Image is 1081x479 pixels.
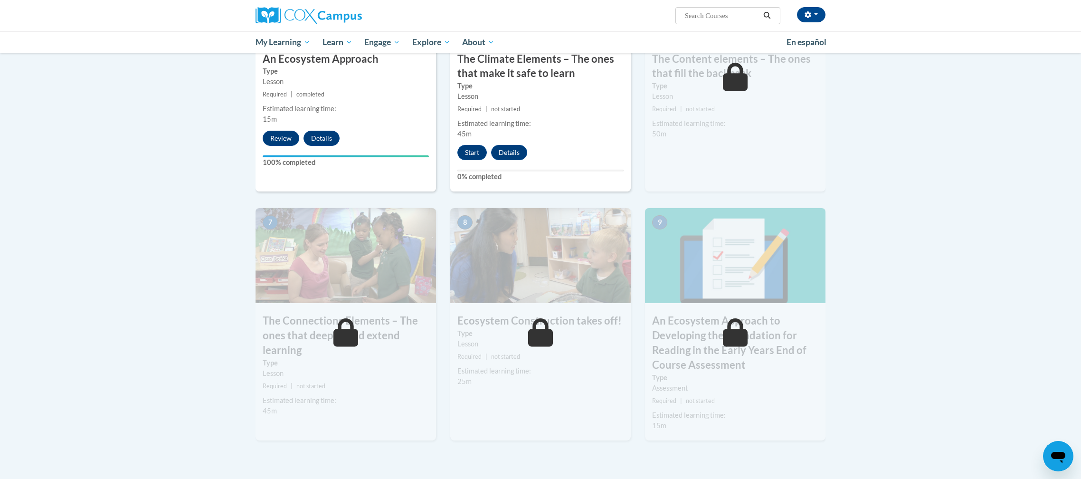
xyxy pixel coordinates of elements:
[296,383,325,390] span: not started
[263,358,429,368] label: Type
[358,31,406,53] a: Engage
[645,52,825,81] h3: The Content elements – The ones that fill the backpack
[303,131,340,146] button: Details
[787,37,826,47] span: En español
[316,31,359,53] a: Learn
[263,115,277,123] span: 15m
[457,339,624,349] div: Lesson
[652,373,818,383] label: Type
[1043,441,1073,471] iframe: Button to launch messaging window
[263,91,287,98] span: Required
[491,353,520,360] span: not started
[457,366,624,376] div: Estimated learning time:
[291,91,293,98] span: |
[457,105,482,113] span: Required
[263,383,287,390] span: Required
[263,66,429,77] label: Type
[256,7,436,24] a: Cox Campus
[256,7,362,24] img: Cox Campus
[491,105,520,113] span: not started
[450,208,631,303] img: Course Image
[456,31,501,53] a: About
[450,52,631,81] h3: The Climate Elements – The ones that make it safe to learn
[322,37,352,48] span: Learn
[797,7,825,22] button: Account Settings
[256,314,436,357] h3: The Connections Elements – The ones that deepen and extend learning
[263,155,429,157] div: Your progress
[652,410,818,421] div: Estimated learning time:
[686,397,715,404] span: not started
[652,91,818,102] div: Lesson
[780,32,833,52] a: En español
[457,145,487,160] button: Start
[491,145,527,160] button: Details
[263,131,299,146] button: Review
[263,77,429,87] div: Lesson
[263,395,429,406] div: Estimated learning time:
[249,31,316,53] a: My Learning
[652,215,667,230] span: 9
[462,37,494,48] span: About
[652,397,676,404] span: Required
[241,31,840,53] div: Main menu
[684,10,760,21] input: Search Courses
[263,215,278,230] span: 7
[760,10,774,21] button: Search
[457,81,624,91] label: Type
[652,81,818,91] label: Type
[652,383,818,393] div: Assessment
[263,407,277,415] span: 45m
[263,104,429,114] div: Estimated learning time:
[652,130,666,138] span: 50m
[263,157,429,168] label: 100% completed
[485,105,487,113] span: |
[680,105,682,113] span: |
[450,314,631,328] h3: Ecosystem Construction takes off!
[457,377,472,385] span: 25m
[256,208,436,303] img: Course Image
[263,368,429,379] div: Lesson
[256,37,310,48] span: My Learning
[457,91,624,102] div: Lesson
[457,172,624,182] label: 0% completed
[256,52,436,67] h3: An Ecosystem Approach
[364,37,400,48] span: Engage
[457,118,624,129] div: Estimated learning time:
[296,91,324,98] span: completed
[485,353,487,360] span: |
[291,383,293,390] span: |
[680,397,682,404] span: |
[645,208,825,303] img: Course Image
[457,328,624,339] label: Type
[652,422,666,430] span: 15m
[457,353,482,360] span: Required
[645,314,825,372] h3: An Ecosystem Approach to Developing the Foundation for Reading in the Early Years End of Course A...
[406,31,456,53] a: Explore
[457,130,472,138] span: 45m
[412,37,450,48] span: Explore
[686,105,715,113] span: not started
[457,215,473,230] span: 8
[652,118,818,129] div: Estimated learning time:
[652,105,676,113] span: Required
